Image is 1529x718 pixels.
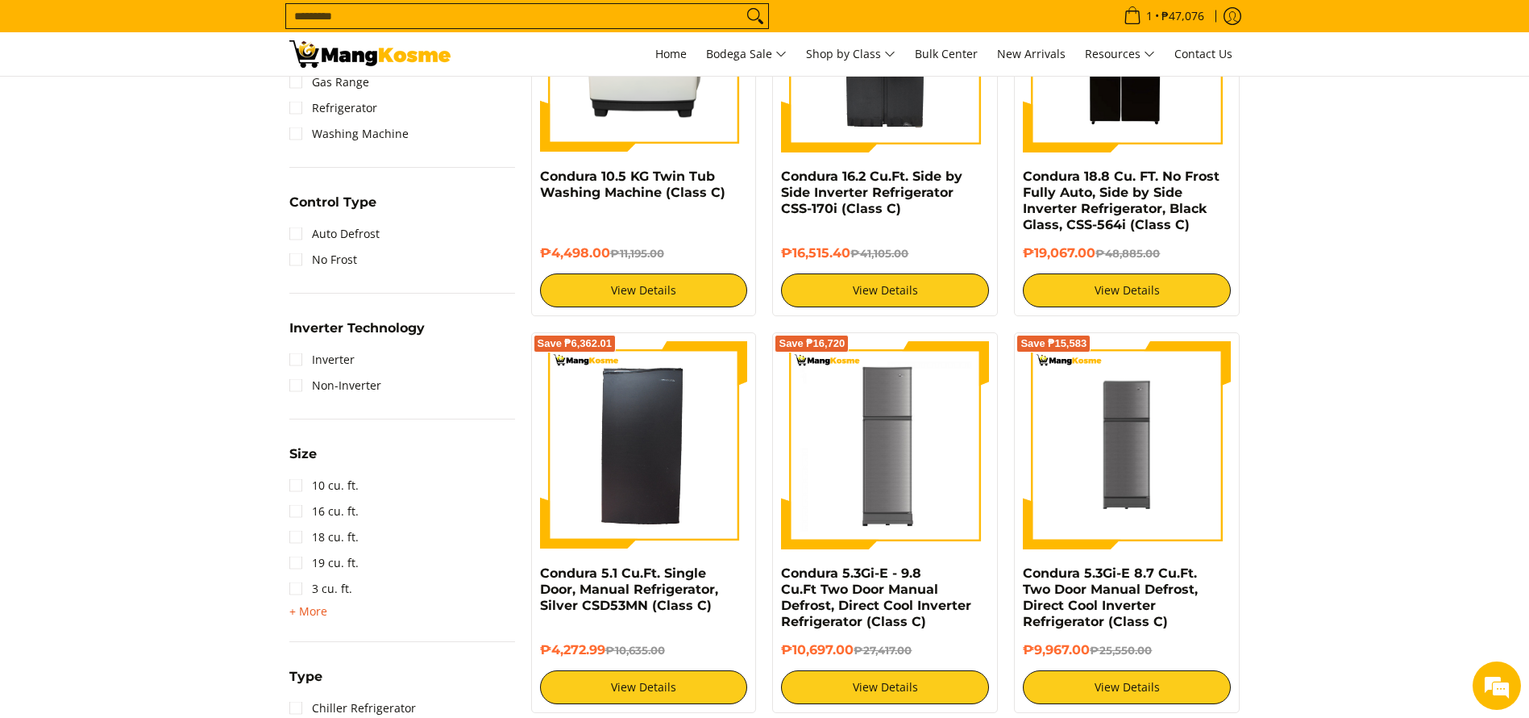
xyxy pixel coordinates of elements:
span: Type [289,670,322,683]
h6: ₱16,515.40 [781,245,989,261]
span: New Arrivals [997,46,1066,61]
del: ₱10,635.00 [605,644,665,657]
del: ₱41,105.00 [850,247,908,260]
h6: ₱4,272.99 [540,642,748,658]
span: Save ₱16,720 [779,339,845,349]
a: Inverter [289,347,355,373]
span: Inverter Technology [289,322,425,335]
a: Condura 5.1 Cu.Ft. Single Door, Manual Refrigerator, Silver CSD53MN (Class C) [540,566,718,613]
del: ₱48,885.00 [1095,247,1160,260]
button: Search [742,4,768,28]
summary: Open [289,602,327,621]
a: View Details [1023,670,1231,704]
summary: Open [289,196,376,221]
del: ₱27,417.00 [854,644,912,657]
span: Bulk Center [915,46,978,61]
span: Contact Us [1174,46,1232,61]
a: 19 cu. ft. [289,550,359,576]
a: No Frost [289,247,357,273]
a: Non-Inverter [289,373,381,399]
h6: ₱10,697.00 [781,642,989,658]
a: View Details [1023,273,1231,307]
span: Save ₱15,583 [1020,339,1087,349]
h6: ₱19,067.00 [1023,245,1231,261]
img: Condura 5.1 Cu.Ft. Single Door, Manual Refrigerator, Silver CSD53MN (Class C) [540,341,748,549]
span: Shop by Class [806,44,895,65]
a: View Details [540,273,748,307]
h6: ₱4,498.00 [540,245,748,261]
summary: Open [289,322,425,347]
a: Refrigerator [289,95,377,121]
a: 3 cu. ft. [289,576,352,602]
a: Bulk Center [907,32,986,76]
nav: Main Menu [467,32,1240,76]
span: Bodega Sale [706,44,787,65]
span: + More [289,605,327,618]
div: Minimize live chat window [264,8,303,47]
img: Condura 5.3Gi-E 8.7 Cu.Ft. Two Door Manual Defrost, Direct Cool Inverter Refrigerator (Class C) [1023,342,1231,549]
textarea: Type your message and hit 'Enter' [8,440,307,497]
a: Auto Defrost [289,221,380,247]
a: Contact Us [1166,32,1240,76]
del: ₱25,550.00 [1090,644,1152,657]
a: Gas Range [289,69,369,95]
del: ₱11,195.00 [610,247,664,260]
a: 18 cu. ft. [289,524,359,550]
a: View Details [781,670,989,704]
img: Class C Home &amp; Business Appliances: Up to 70% Off l Mang Kosme [289,40,451,68]
a: Condura 18.8 Cu. FT. No Frost Fully Auto, Side by Side Inverter Refrigerator, Black Glass, CSS-56... [1023,169,1219,232]
a: View Details [781,273,989,307]
a: Washing Machine [289,121,409,147]
span: • [1119,7,1209,25]
span: Home [655,46,687,61]
h6: ₱9,967.00 [1023,642,1231,658]
a: Condura 10.5 KG Twin Tub Washing Machine (Class C) [540,169,725,200]
a: Condura 16.2 Cu.Ft. Side by Side Inverter Refrigerator CSS-170i (Class C) [781,169,962,216]
a: 16 cu. ft. [289,499,359,524]
a: View Details [540,670,748,704]
span: Size [289,448,317,461]
span: Save ₱6,362.01 [538,339,613,349]
summary: Open [289,670,322,695]
div: Chat with us now [84,90,271,111]
a: New Arrivals [989,32,1074,76]
summary: Open [289,448,317,473]
a: 10 cu. ft. [289,473,359,499]
span: ₱47,076 [1159,10,1207,22]
a: Condura 5.3Gi-E 8.7 Cu.Ft. Two Door Manual Defrost, Direct Cool Inverter Refrigerator (Class C) [1023,566,1198,629]
span: We're online! [93,203,222,366]
a: Bodega Sale [698,32,795,76]
a: Condura 5.3Gi-E - 9.8 Cu.Ft Two Door Manual Defrost, Direct Cool Inverter Refrigerator (Class C) [781,566,971,629]
span: Resources [1085,44,1155,65]
a: Resources [1077,32,1163,76]
a: Shop by Class [798,32,904,76]
span: Control Type [289,196,376,209]
a: Home [647,32,695,76]
span: 1 [1144,10,1155,22]
img: Condura 5.3Gi-E - 9.8 Cu.Ft Two Door Manual Defrost, Direct Cool Inverter Refrigerator (Class C) [781,341,989,549]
